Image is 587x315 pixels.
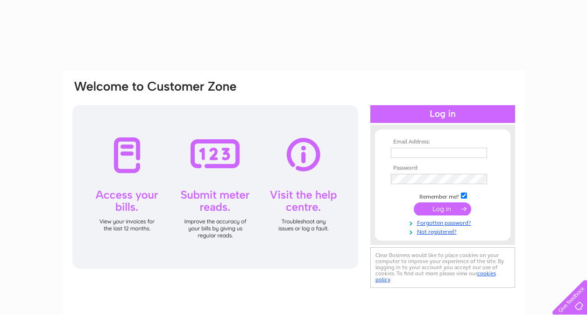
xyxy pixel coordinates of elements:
[389,139,497,145] th: Email Address:
[391,218,497,227] a: Forgotten password?
[389,191,497,200] td: Remember me?
[370,247,515,288] div: Clear Business would like to place cookies on your computer to improve your experience of the sit...
[389,165,497,172] th: Password:
[391,227,497,236] a: Not registered?
[414,202,471,215] input: Submit
[375,270,496,283] a: cookies policy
